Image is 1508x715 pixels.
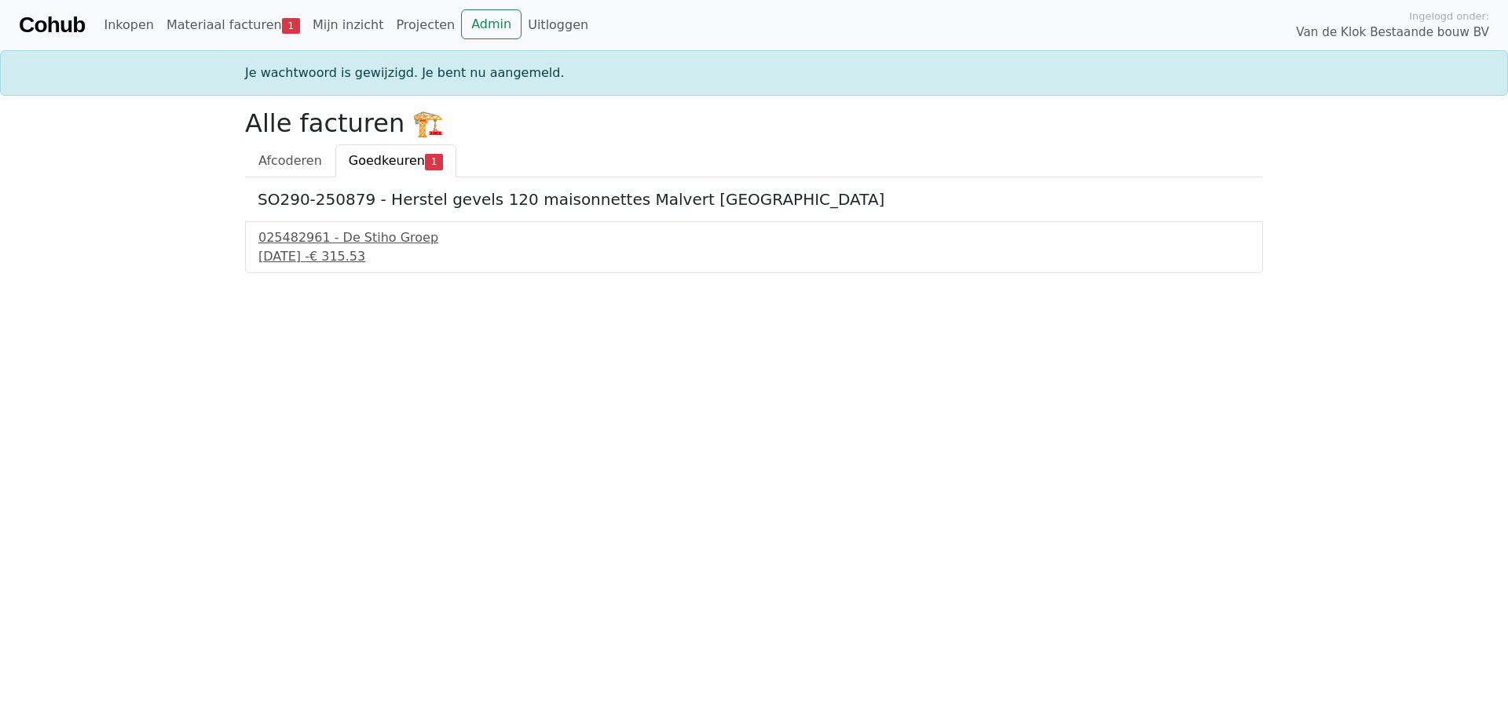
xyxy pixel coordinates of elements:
[1409,9,1489,24] span: Ingelogd onder:
[245,144,335,177] a: Afcoderen
[335,144,456,177] a: Goedkeuren1
[19,6,85,44] a: Cohub
[97,9,159,41] a: Inkopen
[258,247,1250,266] div: [DATE] -
[245,108,1263,138] h2: Alle facturen 🏗️
[258,190,1250,209] h5: SO290-250879 - Herstel gevels 120 maisonnettes Malvert [GEOGRAPHIC_DATA]
[282,18,300,34] span: 1
[236,64,1272,82] div: Je wachtwoord is gewijzigd. Je bent nu aangemeld.
[258,228,1250,266] a: 025482961 - De Stiho Groep[DATE] -€ 315.53
[306,9,390,41] a: Mijn inzicht
[390,9,461,41] a: Projecten
[1296,24,1489,42] span: Van de Klok Bestaande bouw BV
[461,9,522,39] a: Admin
[258,153,322,168] span: Afcoderen
[349,153,425,168] span: Goedkeuren
[160,9,306,41] a: Materiaal facturen1
[258,228,1250,247] div: 025482961 - De Stiho Groep
[309,249,365,264] span: € 315.53
[522,9,595,41] a: Uitloggen
[425,154,443,170] span: 1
